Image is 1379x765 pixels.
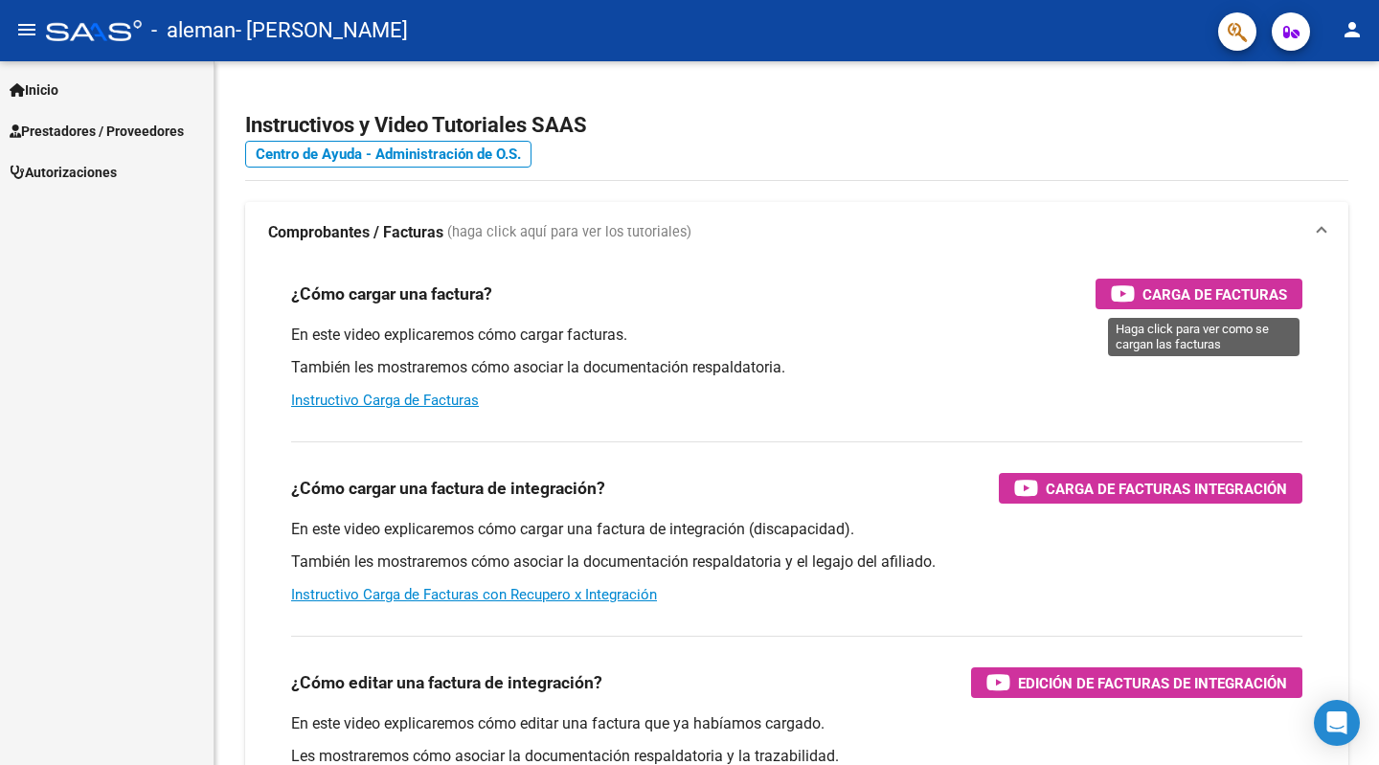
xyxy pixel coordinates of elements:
[291,519,1302,540] p: En este video explicaremos cómo cargar una factura de integración (discapacidad).
[1142,282,1287,306] span: Carga de Facturas
[291,713,1302,734] p: En este video explicaremos cómo editar una factura que ya habíamos cargado.
[1314,700,1360,746] div: Open Intercom Messenger
[1018,671,1287,695] span: Edición de Facturas de integración
[291,586,657,603] a: Instructivo Carga de Facturas con Recupero x Integración
[245,141,531,168] a: Centro de Ayuda - Administración de O.S.
[245,107,1348,144] h2: Instructivos y Video Tutoriales SAAS
[268,222,443,243] strong: Comprobantes / Facturas
[971,667,1302,698] button: Edición de Facturas de integración
[291,325,1302,346] p: En este video explicaremos cómo cargar facturas.
[291,392,479,409] a: Instructivo Carga de Facturas
[291,475,605,502] h3: ¿Cómo cargar una factura de integración?
[291,357,1302,378] p: También les mostraremos cómo asociar la documentación respaldatoria.
[447,222,691,243] span: (haga click aquí para ver los tutoriales)
[291,551,1302,573] p: También les mostraremos cómo asociar la documentación respaldatoria y el legajo del afiliado.
[291,281,492,307] h3: ¿Cómo cargar una factura?
[10,121,184,142] span: Prestadores / Proveedores
[1341,18,1364,41] mat-icon: person
[291,669,602,696] h3: ¿Cómo editar una factura de integración?
[1046,477,1287,501] span: Carga de Facturas Integración
[1096,279,1302,309] button: Carga de Facturas
[236,10,408,52] span: - [PERSON_NAME]
[10,162,117,183] span: Autorizaciones
[151,10,236,52] span: - aleman
[10,79,58,101] span: Inicio
[15,18,38,41] mat-icon: menu
[245,202,1348,263] mat-expansion-panel-header: Comprobantes / Facturas (haga click aquí para ver los tutoriales)
[999,473,1302,504] button: Carga de Facturas Integración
